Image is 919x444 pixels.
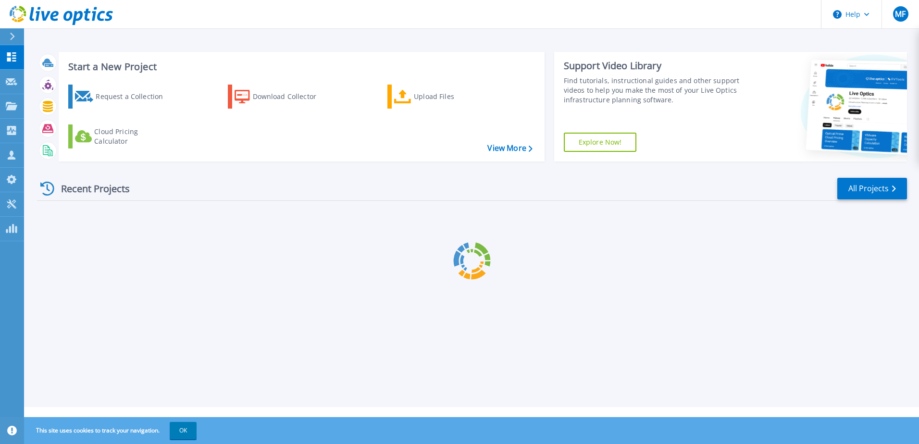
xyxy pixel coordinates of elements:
[68,62,532,72] h3: Start a New Project
[26,422,197,439] span: This site uses cookies to track your navigation.
[68,124,175,148] a: Cloud Pricing Calculator
[96,87,173,106] div: Request a Collection
[564,60,744,72] div: Support Video Library
[68,85,175,109] a: Request a Collection
[228,85,335,109] a: Download Collector
[94,127,171,146] div: Cloud Pricing Calculator
[387,85,495,109] a: Upload Files
[487,144,532,153] a: View More
[37,177,143,200] div: Recent Projects
[564,133,637,152] a: Explore Now!
[837,178,907,199] a: All Projects
[564,76,744,105] div: Find tutorials, instructional guides and other support videos to help you make the most of your L...
[414,87,491,106] div: Upload Files
[253,87,330,106] div: Download Collector
[895,10,906,18] span: MF
[170,422,197,439] button: OK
